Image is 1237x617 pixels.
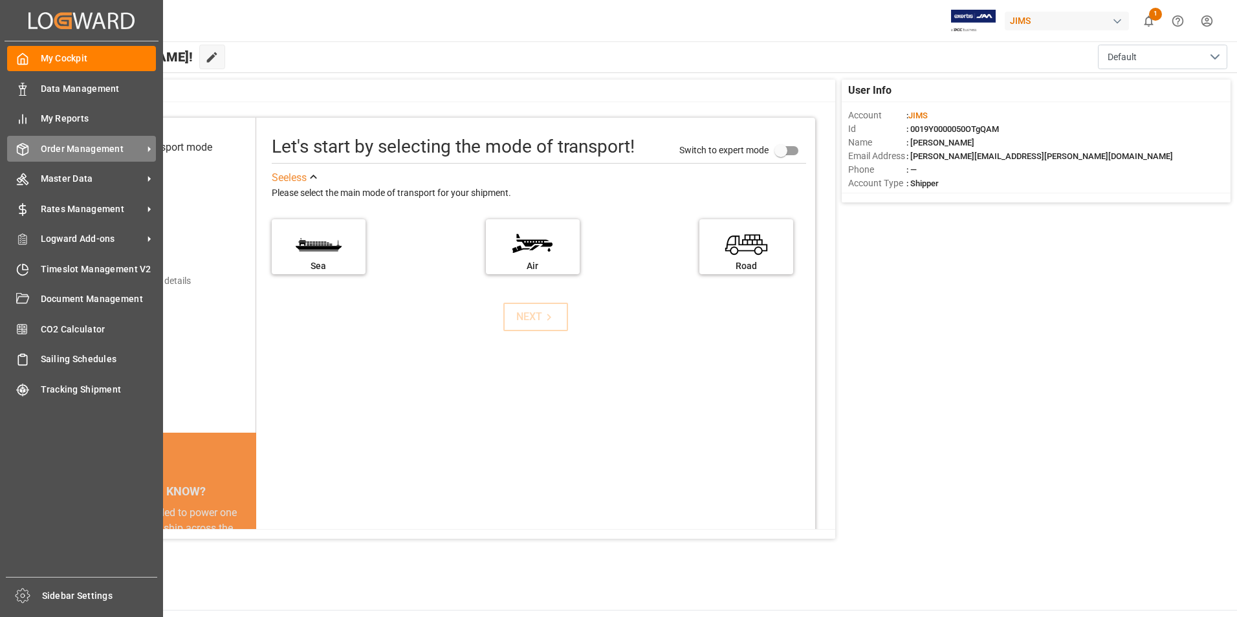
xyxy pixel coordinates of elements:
[41,383,157,396] span: Tracking Shipment
[7,316,156,341] a: CO2 Calculator
[7,46,156,71] a: My Cockpit
[848,163,906,177] span: Phone
[7,76,156,101] a: Data Management
[272,186,806,201] div: Please select the main mode of transport for your shipment.
[54,45,193,69] span: Hello [PERSON_NAME]!
[7,106,156,131] a: My Reports
[503,303,568,331] button: NEXT
[848,122,906,136] span: Id
[272,133,635,160] div: Let's start by selecting the mode of transport!
[1098,45,1227,69] button: open menu
[906,124,999,134] span: : 0019Y0000050OTgQAM
[906,111,928,120] span: :
[41,172,143,186] span: Master Data
[1005,12,1129,30] div: JIMS
[7,347,156,372] a: Sailing Schedules
[1149,8,1162,21] span: 1
[906,165,917,175] span: : —
[906,179,939,188] span: : Shipper
[7,256,156,281] a: Timeslot Management V2
[908,111,928,120] span: JIMS
[41,112,157,125] span: My Reports
[848,136,906,149] span: Name
[906,151,1173,161] span: : [PERSON_NAME][EMAIL_ADDRESS][PERSON_NAME][DOMAIN_NAME]
[679,144,769,155] span: Switch to expert mode
[848,83,892,98] span: User Info
[238,505,256,614] button: next slide / item
[41,202,143,216] span: Rates Management
[41,263,157,276] span: Timeslot Management V2
[7,287,156,312] a: Document Management
[1134,6,1163,36] button: show 1 new notifications
[951,10,996,32] img: Exertis%20JAM%20-%20Email%20Logo.jpg_1722504956.jpg
[42,589,158,603] span: Sidebar Settings
[516,309,556,325] div: NEXT
[278,259,359,273] div: Sea
[41,292,157,306] span: Document Management
[706,259,787,273] div: Road
[492,259,573,273] div: Air
[1005,8,1134,33] button: JIMS
[41,232,143,246] span: Logward Add-ons
[41,82,157,96] span: Data Management
[41,142,143,156] span: Order Management
[848,149,906,163] span: Email Address
[272,170,307,186] div: See less
[1108,50,1137,64] span: Default
[906,138,974,147] span: : [PERSON_NAME]
[848,177,906,190] span: Account Type
[41,352,157,366] span: Sailing Schedules
[41,323,157,336] span: CO2 Calculator
[110,274,191,288] div: Add shipping details
[7,376,156,402] a: Tracking Shipment
[1163,6,1192,36] button: Help Center
[41,52,157,65] span: My Cockpit
[848,109,906,122] span: Account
